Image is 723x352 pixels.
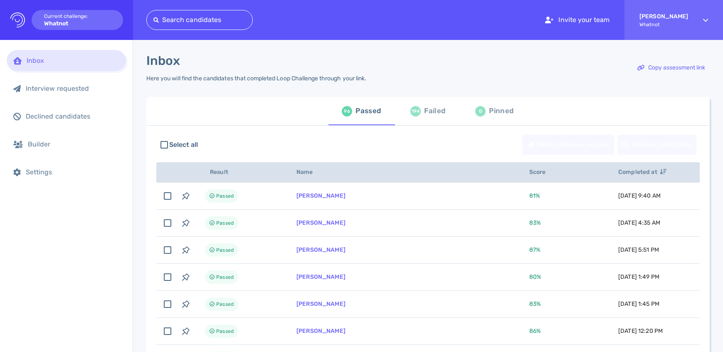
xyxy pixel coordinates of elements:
span: 83 % [529,219,541,226]
span: 80 % [529,273,541,280]
span: Passed [216,245,234,255]
div: Settings [26,168,119,176]
span: [DATE] 9:40 AM [618,192,661,199]
div: Declined candidates [26,112,119,120]
span: [DATE] 5:51 PM [618,246,659,253]
span: 87 % [529,246,540,253]
span: Passed [216,299,234,309]
a: [PERSON_NAME] [296,219,345,226]
span: 86 % [529,327,541,335]
h1: Inbox [146,53,180,68]
span: 81 % [529,192,540,199]
a: [PERSON_NAME] [296,300,345,307]
span: Passed [216,191,234,201]
span: [DATE] 12:20 PM [618,327,663,335]
div: Pinned [489,105,513,117]
button: Decline candidates [617,135,696,155]
span: Select all [169,140,198,150]
div: Copy assessment link [633,58,709,77]
span: Completed at [618,169,666,176]
button: Copy assessment link [633,58,710,78]
div: Decline candidates [618,135,696,154]
a: [PERSON_NAME] [296,246,345,253]
div: 194 [410,106,421,117]
div: 0 [475,106,486,117]
div: Here you will find the candidates that completed Loop Challenge through your link. [146,75,366,82]
div: Interview requested [26,84,119,92]
div: Inbox [27,57,119,64]
span: Whatnot [639,22,688,27]
button: Send interview request [522,135,614,155]
span: [DATE] 1:45 PM [618,300,659,307]
th: Result [195,162,286,183]
span: [DATE] 4:35 AM [618,219,660,226]
span: Passed [216,272,234,282]
span: 83 % [529,300,541,307]
span: Name [296,169,322,176]
div: Send interview request [523,135,614,154]
a: [PERSON_NAME] [296,273,345,280]
span: Score [529,169,555,176]
div: Failed [424,105,445,117]
a: [PERSON_NAME] [296,192,345,199]
strong: [PERSON_NAME] [639,13,688,20]
span: Passed [216,218,234,228]
span: [DATE] 1:49 PM [618,273,659,280]
div: Passed [355,105,381,117]
div: 96 [342,106,352,117]
a: [PERSON_NAME] [296,327,345,335]
span: Passed [216,326,234,336]
div: Builder [28,140,119,148]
